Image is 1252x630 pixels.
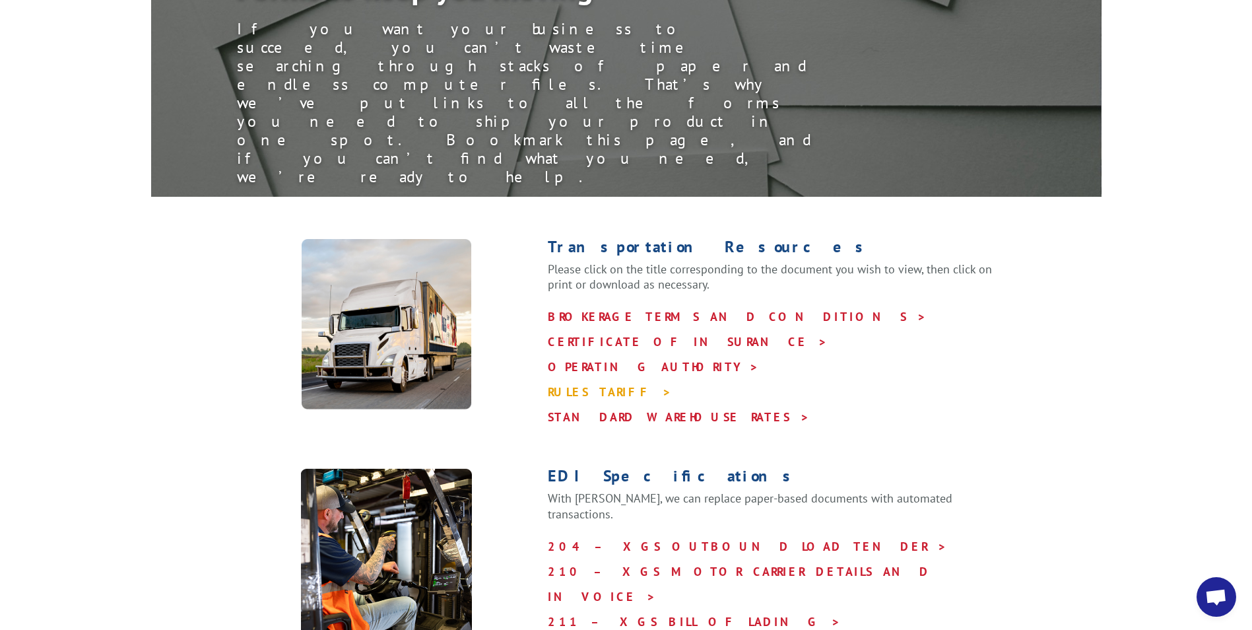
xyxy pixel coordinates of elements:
[548,334,828,349] a: CERTIFICATE OF INSURANCE >
[548,468,1018,491] h1: EDI Specifications
[548,309,927,324] a: BROKERAGE TERMS AND CONDITIONS >
[548,409,810,425] a: STANDARD WAREHOUSE RATES >
[548,384,672,400] a: RULES TARIFF >
[548,262,1018,305] p: Please click on the title corresponding to the document you wish to view, then click on print or ...
[548,359,759,374] a: OPERATING AUTHORITY >
[237,20,831,186] div: If you want your business to succeed, you can’t waste time searching through stacks of paper and ...
[548,564,931,604] a: 210 – XGS MOTOR CARRIER DETAILS AND INVOICE >
[548,491,1018,534] p: With [PERSON_NAME], we can replace paper-based documents with automated transactions.
[548,614,841,629] a: 211 – XGS BILL OF LADING >
[548,239,1018,262] h1: Transportation Resources
[1197,577,1236,617] div: Open chat
[301,239,472,410] img: XpressGlobal_Resources
[548,539,947,554] a: 204 – XGS OUTBOUND LOAD TENDER >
